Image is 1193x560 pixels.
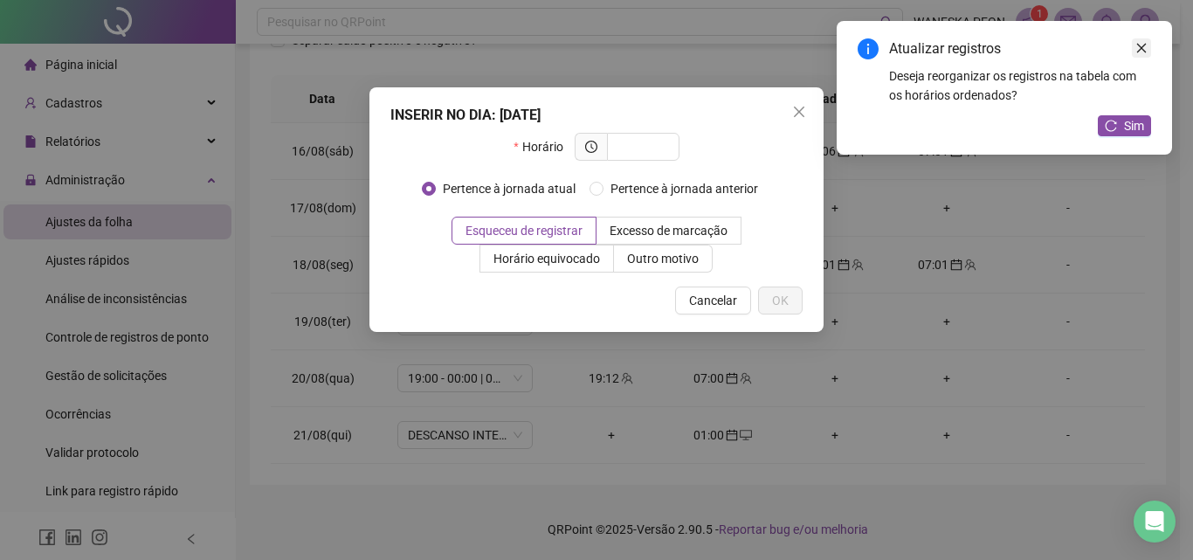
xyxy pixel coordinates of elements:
label: Horário [514,133,574,161]
button: OK [758,287,803,315]
button: Close [785,98,813,126]
div: Open Intercom Messenger [1134,501,1176,543]
button: Sim [1098,115,1151,136]
span: Outro motivo [627,252,699,266]
a: Close [1132,38,1151,58]
span: reload [1105,120,1117,132]
span: clock-circle [585,141,597,153]
span: close [1135,42,1148,54]
span: Esqueceu de registrar [465,224,583,238]
div: Atualizar registros [889,38,1151,59]
div: INSERIR NO DIA : [DATE] [390,105,803,126]
span: close [792,105,806,119]
span: info-circle [858,38,879,59]
span: Horário equivocado [493,252,600,266]
span: Pertence à jornada anterior [603,179,765,198]
span: Cancelar [689,291,737,310]
span: Excesso de marcação [610,224,728,238]
span: Pertence à jornada atual [436,179,583,198]
div: Deseja reorganizar os registros na tabela com os horários ordenados? [889,66,1151,105]
button: Cancelar [675,287,751,315]
span: Sim [1124,116,1144,135]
